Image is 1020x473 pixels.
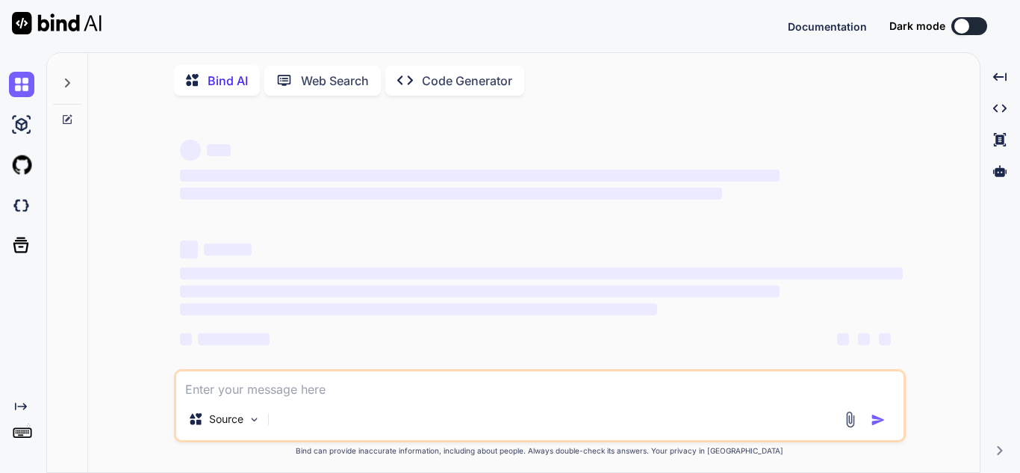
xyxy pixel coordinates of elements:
button: Documentation [788,19,867,34]
span: ‌ [180,170,780,182]
img: Pick Models [248,413,261,426]
img: icon [871,412,886,427]
span: ‌ [180,303,657,315]
span: ‌ [198,333,270,345]
span: ‌ [879,333,891,345]
span: ‌ [204,244,252,256]
span: Documentation [788,20,867,33]
img: chat [9,72,34,97]
img: githubLight [9,152,34,178]
span: ‌ [180,140,201,161]
span: ‌ [858,333,870,345]
p: Code Generator [422,72,512,90]
p: Source [209,412,243,427]
span: ‌ [180,333,192,345]
span: ‌ [837,333,849,345]
span: ‌ [180,241,198,259]
img: darkCloudIdeIcon [9,193,34,218]
img: attachment [842,411,859,428]
span: ‌ [207,144,231,156]
span: ‌ [180,188,722,200]
img: ai-studio [9,112,34,137]
span: ‌ [180,268,903,279]
span: ‌ [180,285,780,297]
p: Bind AI [208,72,248,90]
span: Dark mode [889,19,945,34]
img: Bind AI [12,12,102,34]
p: Bind can provide inaccurate information, including about people. Always double-check its answers.... [174,445,906,457]
p: Web Search [301,72,369,90]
